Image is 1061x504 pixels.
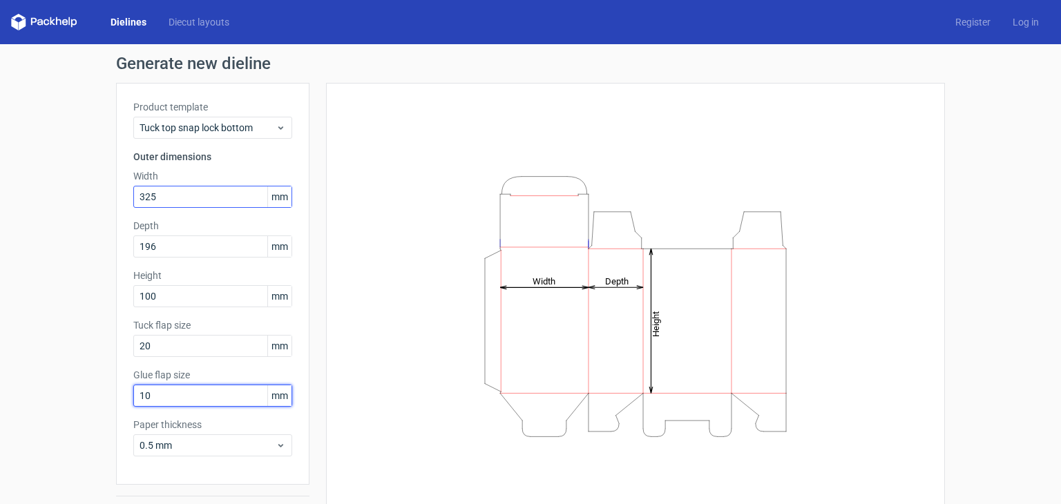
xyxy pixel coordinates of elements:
h1: Generate new dieline [116,55,945,72]
label: Glue flap size [133,368,292,382]
label: Height [133,269,292,282]
label: Paper thickness [133,418,292,432]
span: mm [267,286,291,307]
tspan: Height [651,311,661,336]
span: mm [267,186,291,207]
span: 0.5 mm [140,438,276,452]
span: mm [267,336,291,356]
span: mm [267,385,291,406]
label: Depth [133,219,292,233]
span: Tuck top snap lock bottom [140,121,276,135]
span: mm [267,236,291,257]
label: Width [133,169,292,183]
a: Log in [1002,15,1050,29]
label: Tuck flap size [133,318,292,332]
tspan: Width [533,275,555,286]
h3: Outer dimensions [133,150,292,164]
a: Dielines [99,15,157,29]
tspan: Depth [605,275,629,286]
label: Product template [133,100,292,114]
a: Register [944,15,1002,29]
a: Diecut layouts [157,15,240,29]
